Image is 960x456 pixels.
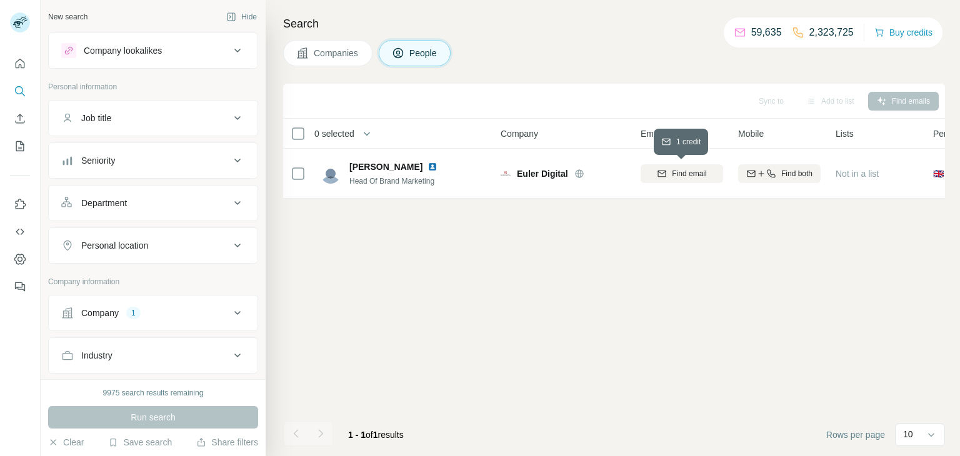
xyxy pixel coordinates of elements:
[874,24,932,41] button: Buy credits
[108,436,172,449] button: Save search
[672,168,706,179] span: Find email
[809,25,854,40] p: 2,323,725
[49,230,257,260] button: Personal location
[10,221,30,243] button: Use Surfe API
[751,25,782,40] p: 59,635
[427,162,437,172] img: LinkedIn logo
[49,103,257,133] button: Job title
[81,307,119,319] div: Company
[81,349,112,362] div: Industry
[48,436,84,449] button: Clear
[48,11,87,22] div: New search
[81,154,115,167] div: Seniority
[217,7,266,26] button: Hide
[349,161,422,173] span: [PERSON_NAME]
[10,248,30,270] button: Dashboard
[49,146,257,176] button: Seniority
[933,167,944,180] span: 🇬🇧
[126,307,141,319] div: 1
[103,387,204,399] div: 9975 search results remaining
[517,167,568,180] span: Euler Digital
[501,127,538,140] span: Company
[348,430,404,440] span: results
[738,164,821,183] button: Find both
[10,135,30,157] button: My lists
[49,36,257,66] button: Company lookalikes
[81,239,148,252] div: Personal location
[84,44,162,57] div: Company lookalikes
[903,428,913,440] p: 10
[373,430,378,440] span: 1
[49,188,257,218] button: Department
[49,340,257,370] button: Industry
[10,275,30,298] button: Feedback
[314,127,354,140] span: 0 selected
[366,430,373,440] span: of
[409,47,438,59] span: People
[641,164,723,183] button: Find email
[348,430,366,440] span: 1 - 1
[81,197,127,209] div: Department
[49,298,257,328] button: Company1
[836,169,879,179] span: Not in a list
[349,177,434,186] span: Head Of Brand Marketing
[641,127,662,140] span: Email
[321,164,341,184] img: Avatar
[826,429,885,441] span: Rows per page
[10,80,30,102] button: Search
[836,127,854,140] span: Lists
[314,47,359,59] span: Companies
[81,112,111,124] div: Job title
[196,436,258,449] button: Share filters
[10,193,30,216] button: Use Surfe on LinkedIn
[283,15,945,32] h4: Search
[10,107,30,130] button: Enrich CSV
[10,52,30,75] button: Quick start
[738,127,764,140] span: Mobile
[48,276,258,287] p: Company information
[48,81,258,92] p: Personal information
[501,169,511,179] img: Logo of Euler Digital
[781,168,812,179] span: Find both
